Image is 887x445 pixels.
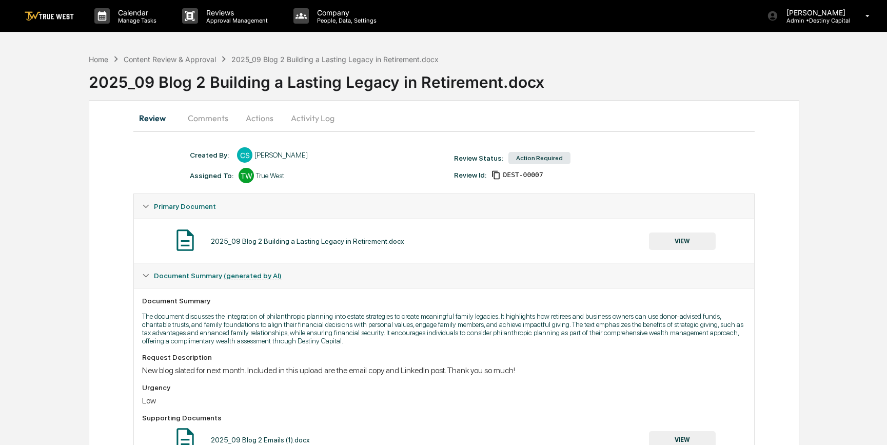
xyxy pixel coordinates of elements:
[172,227,198,253] img: Document Icon
[283,106,343,130] button: Activity Log
[231,55,439,64] div: 2025_09 Blog 2 Building a Lasting Legacy in Retirement.docx
[89,65,887,91] div: 2025_09 Blog 2 Building a Lasting Legacy in Retirement.docx
[854,411,882,439] iframe: Open customer support
[239,168,254,183] div: TW
[142,312,745,345] p: The document discusses the integration of philanthropic planning into estate strategies to create...
[454,171,486,179] div: Review Id:
[142,414,745,422] div: Supporting Documents
[254,151,308,159] div: [PERSON_NAME]
[236,106,283,130] button: Actions
[211,237,404,245] div: 2025_09 Blog 2 Building a Lasting Legacy in Retirement.docx
[110,17,162,24] p: Manage Tasks
[142,383,745,392] div: Urgency
[503,171,543,179] span: cc33bbd5-8bca-46f2-af85-791d97ca7897
[190,151,232,159] div: Created By: ‎ ‎
[134,219,754,263] div: Primary Document
[237,147,252,163] div: CS
[180,106,236,130] button: Comments
[25,11,74,21] img: logo
[133,106,180,130] button: Review
[142,353,745,361] div: Request Description
[508,152,570,164] div: Action Required
[198,17,273,24] p: Approval Management
[190,171,233,180] div: Assigned To:
[134,263,754,288] div: Document Summary (generated by AI)
[309,8,382,17] p: Company
[198,8,273,17] p: Reviews
[454,154,503,162] div: Review Status:
[124,55,216,64] div: Content Review & Approval
[154,202,216,210] span: Primary Document
[110,8,162,17] p: Calendar
[778,17,851,24] p: Admin • Destiny Capital
[142,396,745,405] div: Low
[133,106,754,130] div: secondary tabs example
[224,272,282,280] u: (generated by AI)
[256,171,284,180] div: True West
[154,272,282,280] span: Document Summary
[142,297,745,305] div: Document Summary
[89,55,108,64] div: Home
[211,436,310,444] div: 2025_09 Blog 2 Emails (1).docx
[134,194,754,219] div: Primary Document
[649,233,716,250] button: VIEW
[778,8,851,17] p: [PERSON_NAME]
[309,17,382,24] p: People, Data, Settings
[142,365,745,375] div: New blog slated for next month. Included in this upload are the email copy and LinkedIn post. Tha...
